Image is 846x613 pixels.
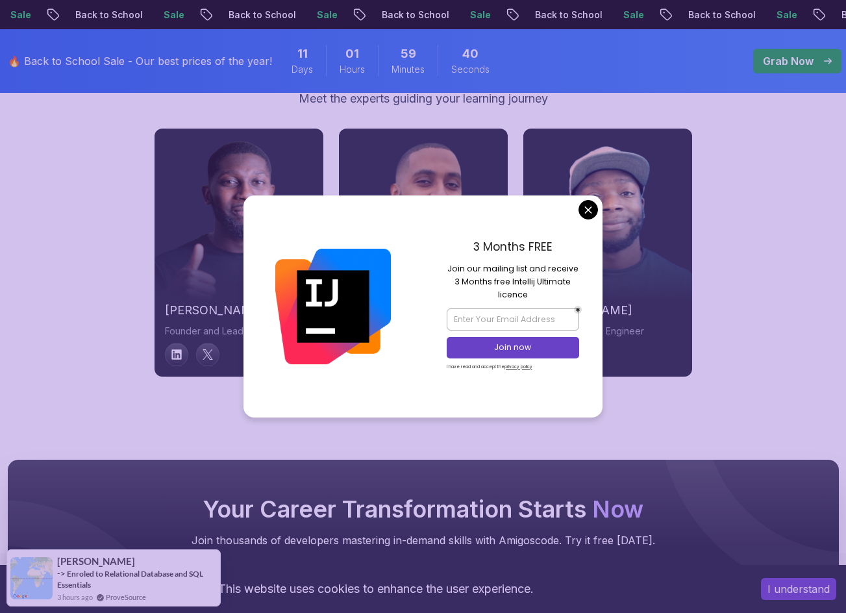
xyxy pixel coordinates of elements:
span: [PERSON_NAME] [57,556,135,567]
span: 59 Minutes [401,45,416,63]
p: Back to School [366,8,454,21]
a: Enroled to Relational Database and SQL Essentials [57,569,203,590]
p: Back to School [212,8,301,21]
img: provesource social proof notification image [10,557,53,599]
h2: [PERSON_NAME] [165,301,313,319]
p: Sale [147,8,189,21]
span: 40 Seconds [462,45,479,63]
span: 3 hours ago [57,592,93,603]
img: instructor [339,139,508,301]
div: This website uses cookies to enhance the user experience. [10,575,741,603]
p: Back to School [672,8,760,21]
img: instructor [523,139,692,301]
p: Grab Now [763,53,814,69]
p: Senior Frontend Engineer [534,325,682,338]
span: Seconds [451,63,490,76]
img: instructor [155,139,323,301]
span: Hours [340,63,365,76]
p: Back to School [519,8,607,21]
span: 1 Hours [345,45,359,63]
p: Meet the experts guiding your learning journey [299,90,548,108]
h2: Your Career Transformation Starts [34,496,813,522]
span: -> [57,568,66,579]
p: Founder and Lead Instructor [165,325,313,338]
p: Sale [760,8,802,21]
p: Sale [454,8,495,21]
p: Join thousands of developers mastering in-demand skills with Amigoscode. Try it free [DATE]. [34,532,813,548]
a: ProveSource [106,592,146,603]
p: Sale [607,8,649,21]
h2: [PERSON_NAME] [534,301,682,319]
p: Back to School [59,8,147,21]
span: Minutes [392,63,425,76]
button: Accept cookies [761,578,836,600]
span: Now [592,495,643,523]
span: Days [292,63,313,76]
span: 11 Days [297,45,308,63]
p: Sale [301,8,342,21]
p: 🔥 Back to School Sale - Our best prices of the year! [8,53,272,69]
